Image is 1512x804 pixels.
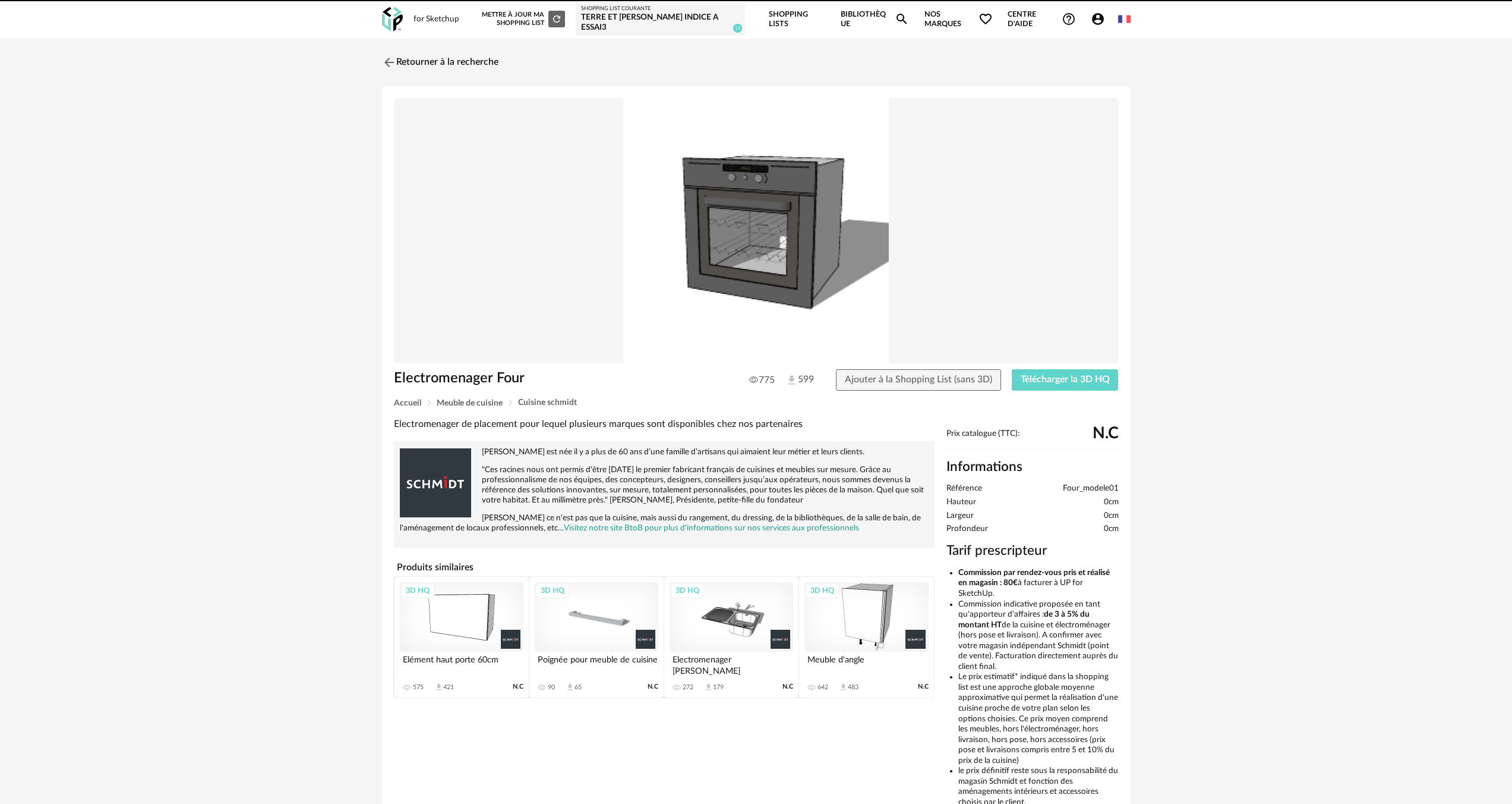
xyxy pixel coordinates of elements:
[382,49,498,76] a: Retourner à la recherche
[566,683,575,692] span: Download icon
[805,583,839,598] div: 3D HQ
[804,652,928,676] div: Meuble d'angle
[648,683,658,691] span: N.C
[1093,429,1119,438] span: N.C
[394,577,529,698] a: 3D HQ Elément haut porte 60cm 575 Download icon 421 N.C
[1008,10,1076,29] span: Centre d'aideHelp Circle Outline icon
[918,683,929,691] span: N.C
[1091,12,1110,26] span: Account Circle icon
[394,399,421,407] span: Accueil
[513,683,523,691] span: N.C
[782,683,793,691] span: N.C
[958,672,1119,766] li: Le prix estimatif* indiqué dans la shopping list est une approche globale moyenne approximative q...
[581,12,740,33] div: TERRE ET [PERSON_NAME] indice A essai3
[946,511,974,522] span: Largeur
[946,497,976,508] span: Hauteur
[848,683,858,692] div: 483
[400,652,523,676] div: Elément haut porte 60cm
[575,683,582,692] div: 65
[817,683,828,692] div: 642
[1062,12,1076,26] span: Help Circle Outline icon
[518,398,577,407] span: Cuisine schmidt
[670,583,705,598] div: 3D HQ
[1012,369,1119,391] button: Télécharger la 3D HQ
[551,15,562,22] span: Refresh icon
[1063,483,1119,494] span: Four_modele01
[535,583,570,598] div: 3D HQ
[946,483,982,494] span: Référence
[978,12,993,26] span: Heart Outline icon
[1104,524,1119,535] span: 0cm
[895,12,909,26] span: Magnify icon
[670,652,793,676] div: Electromenager [PERSON_NAME]
[836,369,1001,391] button: Ajouter à la Shopping List (sans 3D)
[413,683,424,692] div: 575
[946,542,1119,560] h3: Tarif prescripteur
[548,683,555,692] div: 90
[845,375,992,384] span: Ajouter à la Shopping List (sans 3D)
[400,583,435,598] div: 3D HQ
[529,577,664,698] a: 3D HQ Poignée pour meuble de cuisine 90 Download icon 65 N.C
[394,558,935,576] h4: Produits similaires
[785,374,798,387] img: Téléchargements
[958,569,1110,588] b: Commission par rendez-vous pris et réalisé en magasin : 80€
[958,568,1119,599] li: à facturer à UP for SketchUp.
[479,11,565,27] div: Mettre à jour ma Shopping List
[394,418,935,431] div: Electromenager de placement pour lequel plusieurs marques sont disponibles chez nos partenaires
[958,599,1119,673] li: Commission indicative proposée en tant qu'apporteur d'affaires : de la cuisine et électroménager ...
[664,577,798,698] a: 3D HQ Electromenager [PERSON_NAME] 272 Download icon 179 N.C
[394,398,1119,407] div: Breadcrumb
[400,465,929,505] p: "Ces racines nous ont permis d’être [DATE] le premier fabricant français de cuisines et meubles s...
[581,5,740,33] a: Shopping List courante TERRE ET [PERSON_NAME] indice A essai3 11
[704,683,713,692] span: Download icon
[382,7,403,32] img: OXP
[443,683,454,692] div: 421
[1104,511,1119,522] span: 0cm
[683,683,693,692] div: 272
[394,369,689,388] h1: Electromenager Four
[749,374,775,386] span: 775
[1091,12,1105,26] span: Account Circle icon
[434,683,443,692] span: Download icon
[946,429,1119,451] div: Prix catalogue (TTC):
[733,24,742,33] span: 11
[413,14,459,25] div: for Sketchup
[400,447,929,457] p: [PERSON_NAME] est née il y a plus de 60 ans d’une famille d’artisans qui aimaient leur métier et ...
[564,524,859,532] a: Visitez notre site BtoB pour plus d'informations sur nos services aux professionnels
[581,5,740,12] div: Shopping List courante
[946,524,988,535] span: Profondeur
[839,683,848,692] span: Download icon
[382,55,396,70] img: svg+xml;base64,PHN2ZyB3aWR0aD0iMjQiIGhlaWdodD0iMjQiIHZpZXdCb3g9IjAgMCAyNCAyNCIgZmlsbD0ibm9uZSIgeG...
[785,373,814,387] span: 599
[946,458,1119,476] h2: Informations
[437,399,503,407] span: Meuble de cuisine
[1021,375,1110,384] span: Télécharger la 3D HQ
[400,447,471,519] img: brand logo
[394,98,1119,363] img: Product pack shot
[1118,13,1131,26] img: fr
[1104,497,1119,508] span: 0cm
[400,513,929,533] p: [PERSON_NAME] ce n'est pas que la cuisine, mais aussi du rangement, du dressing, de la bibliothèq...
[799,577,933,698] a: 3D HQ Meuble d'angle 642 Download icon 483 N.C
[713,683,724,692] div: 179
[958,610,1090,629] b: de 3 à 5% du montant HT
[535,652,658,676] div: Poignée pour meuble de cuisine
